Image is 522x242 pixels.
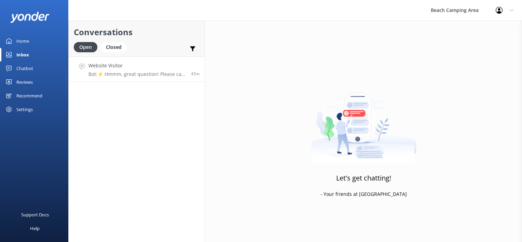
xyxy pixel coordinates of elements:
h3: Let's get chatting! [336,173,391,184]
div: Chatbot [16,62,33,75]
div: Inbox [16,48,29,62]
a: Open [74,43,101,51]
div: Help [30,221,40,235]
div: Support Docs [21,208,49,221]
div: Settings [16,103,33,116]
img: yonder-white-logo.png [10,12,50,23]
a: Website VisitorBot:⚡ Hmmm, great question! Please call our front office at [PHONE_NUMBER] or you ... [69,56,205,82]
h4: Website Visitor [88,62,186,69]
p: Bot: ⚡ Hmmm, great question! Please call our front office at [PHONE_NUMBER] or you can contact us... [88,71,186,77]
div: Home [16,34,29,48]
div: Reviews [16,75,33,89]
img: artwork of a man stealing a conversation from at giant smartphone [311,78,416,164]
div: Recommend [16,89,42,103]
p: - Your friends at [GEOGRAPHIC_DATA] [320,190,407,198]
h2: Conversations [74,26,200,39]
a: Closed [101,43,130,51]
div: Open [74,42,97,52]
span: Sep 10 2025 07:28am (UTC -05:00) America/Cancun [191,71,200,77]
div: Closed [101,42,127,52]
